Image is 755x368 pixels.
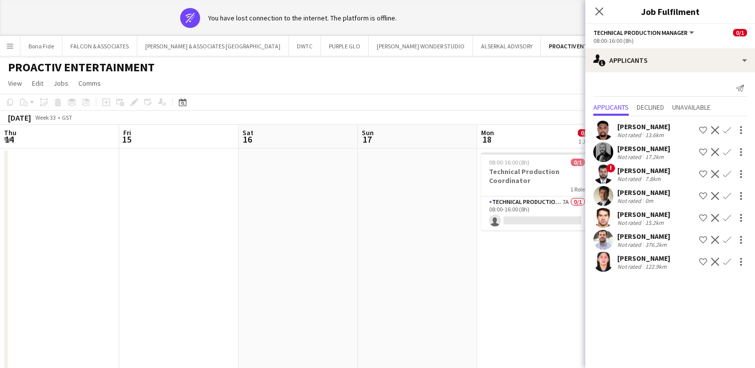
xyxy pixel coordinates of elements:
[2,134,16,145] span: 14
[137,36,289,56] button: [PERSON_NAME] & ASSOCIATES [GEOGRAPHIC_DATA]
[672,104,711,111] span: Unavailable
[62,36,137,56] button: FALCON & ASSOCIATES
[78,79,101,88] span: Comms
[617,263,643,270] div: Not rated
[585,5,755,18] h3: Job Fulfilment
[617,122,670,131] div: [PERSON_NAME]
[208,13,397,22] div: You have lost connection to the internet. The platform is offline.
[289,36,321,56] button: DWTC
[570,185,585,193] span: 1 Role
[74,77,105,90] a: Comms
[481,196,593,230] app-card-role: Technical Production Manager7A0/108:00-16:00 (8h)
[32,79,43,88] span: Edit
[541,36,631,56] button: PROACTIV ENTERTAINMENT
[617,175,643,183] div: Not rated
[617,197,643,204] div: Not rated
[8,60,155,75] h1: PROACTIV ENTERTAINMENT
[617,219,643,226] div: Not rated
[617,153,643,161] div: Not rated
[241,134,253,145] span: 16
[617,188,670,197] div: [PERSON_NAME]
[489,159,529,166] span: 08:00-16:00 (8h)
[578,138,591,145] div: 1 Job
[617,144,670,153] div: [PERSON_NAME]
[473,36,541,56] button: ALSERKAL ADVISORY
[28,77,47,90] a: Edit
[578,129,592,137] span: 0/1
[643,153,666,161] div: 17.2km
[637,104,664,111] span: Declined
[617,241,643,248] div: Not rated
[53,79,68,88] span: Jobs
[593,37,747,44] div: 08:00-16:00 (8h)
[585,48,755,72] div: Applicants
[617,254,670,263] div: [PERSON_NAME]
[593,29,688,36] span: Technical Production Manager
[62,114,72,121] div: GST
[8,79,22,88] span: View
[593,29,696,36] button: Technical Production Manager
[643,219,666,226] div: 15.2km
[33,114,58,121] span: Week 33
[8,113,31,123] div: [DATE]
[481,128,494,137] span: Mon
[123,128,131,137] span: Fri
[481,167,593,185] h3: Technical Production Coordinator
[733,29,747,36] span: 0/1
[480,134,494,145] span: 18
[617,131,643,139] div: Not rated
[20,36,62,56] button: Bona Fide
[593,104,629,111] span: Applicants
[643,131,666,139] div: 13.6km
[4,77,26,90] a: View
[360,134,374,145] span: 17
[321,36,369,56] button: PURPLE GLO
[643,263,669,270] div: 122.9km
[643,241,669,248] div: 376.2km
[606,164,615,173] span: !
[571,159,585,166] span: 0/1
[481,153,593,230] app-job-card: 08:00-16:00 (8h)0/1Technical Production Coordinator1 RoleTechnical Production Manager7A0/108:00-1...
[643,197,655,204] div: 0m
[122,134,131,145] span: 15
[369,36,473,56] button: [PERSON_NAME] WONDER STUDIO
[362,128,374,137] span: Sun
[49,77,72,90] a: Jobs
[617,166,670,175] div: [PERSON_NAME]
[243,128,253,137] span: Sat
[4,128,16,137] span: Thu
[617,232,670,241] div: [PERSON_NAME]
[617,210,670,219] div: [PERSON_NAME]
[643,175,663,183] div: 7.8km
